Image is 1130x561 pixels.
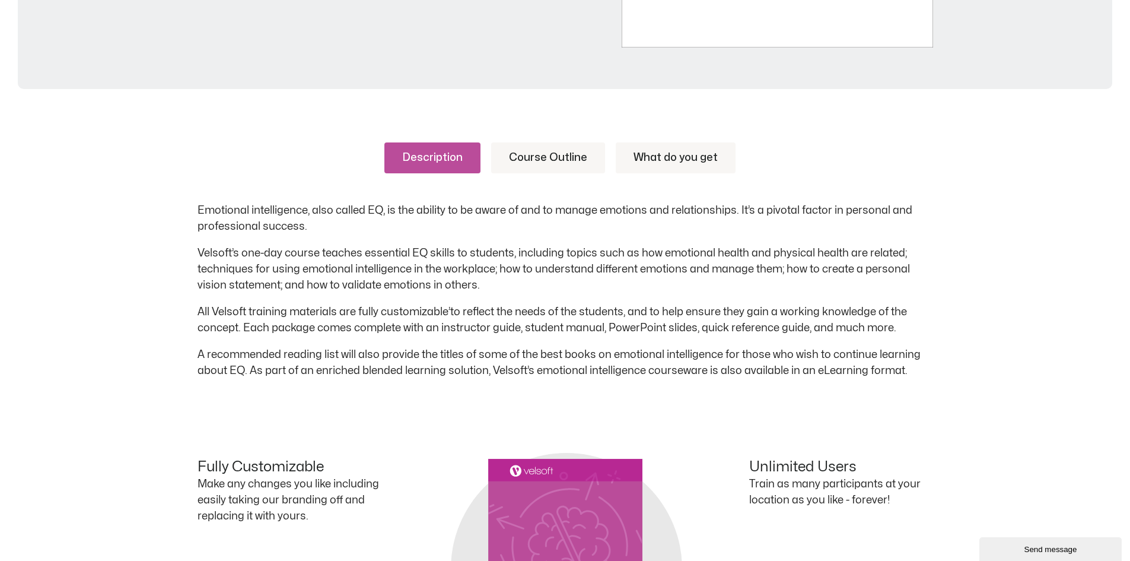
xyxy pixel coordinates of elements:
p: Emotional intelligence, also called EQ, is the ability to be aware of and to manage emotions and ... [198,202,933,234]
p: Make any changes you like including easily taking our branding off and replacing it with yours. [198,476,381,524]
p: A recommended reading list will also provide the titles of some of the best books on emotional in... [198,347,933,379]
p: Velsoft’s one-day course teaches essential EQ skills to students, including topics such as how em... [198,245,933,293]
a: What do you get [616,142,736,173]
p: Train as many participants at your location as you like - forever! [749,476,933,508]
a: Course Outline [491,142,605,173]
iframe: chat widget [979,535,1124,561]
h4: Fully Customizable [198,459,381,476]
a: Description [384,142,480,173]
h4: Unlimited Users [749,459,933,476]
p: All Velsoft training materials are fully customizable’to reflect the needs of the students, and t... [198,304,933,336]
